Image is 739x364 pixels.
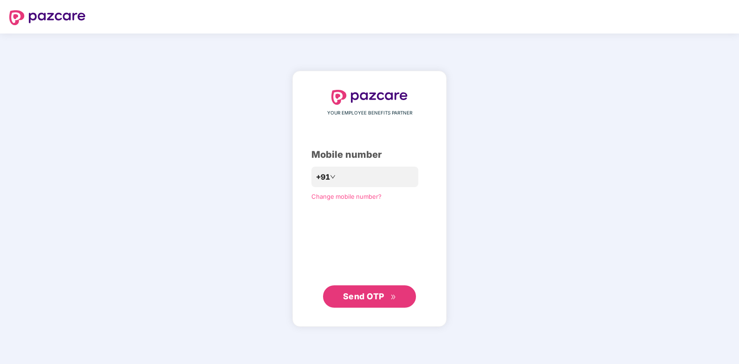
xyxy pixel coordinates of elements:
img: logo [331,90,408,105]
span: YOUR EMPLOYEE BENEFITS PARTNER [327,109,412,117]
button: Send OTPdouble-right [323,285,416,308]
div: Mobile number [311,148,428,162]
span: +91 [316,171,330,183]
span: double-right [390,294,396,300]
img: logo [9,10,86,25]
a: Change mobile number? [311,193,382,200]
span: down [330,174,336,180]
span: Send OTP [343,291,384,301]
